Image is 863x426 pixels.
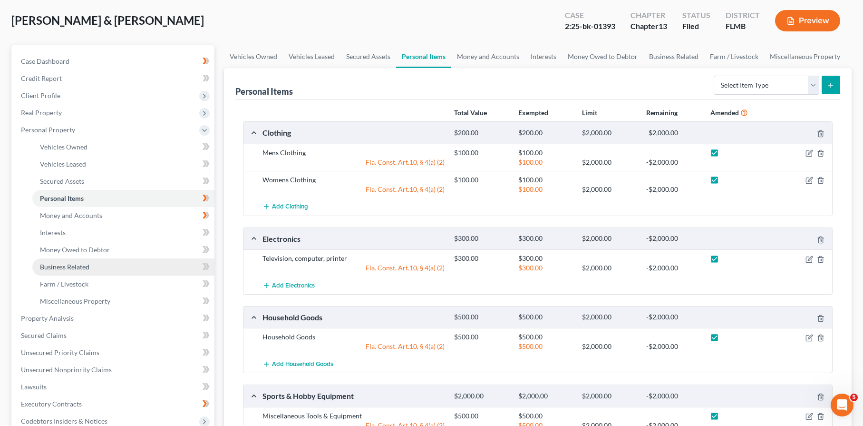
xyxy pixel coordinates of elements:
[577,234,641,243] div: $2,000.00
[21,126,75,134] span: Personal Property
[21,109,62,117] span: Real Property
[562,45,643,68] a: Money Owed to Debtor
[21,366,112,374] span: Unsecured Nonpriority Claims
[258,263,449,273] div: Fla. Const. Art.10, § 4(a) (2)
[13,70,214,87] a: Credit Report
[21,74,62,82] span: Credit Report
[449,175,513,185] div: $100.00
[32,241,214,258] a: Money Owed to Debtor
[514,392,577,401] div: $2,000.00
[704,45,764,68] a: Farm / Livestock
[850,394,858,401] span: 5
[577,129,641,138] div: $2,000.00
[641,185,705,194] div: -$2,000.00
[272,360,333,368] span: Add Household Goods
[449,254,513,263] div: $300.00
[258,185,449,194] div: Fla. Const. Art.10, § 4(a) (2)
[13,361,214,378] a: Unsecured Nonpriority Claims
[451,45,525,68] a: Money and Accounts
[258,148,449,158] div: Mens Clothing
[630,10,667,21] div: Chapter
[272,203,308,211] span: Add Clothing
[514,411,577,421] div: $500.00
[449,392,513,401] div: $2,000.00
[514,185,577,194] div: $100.00
[40,263,89,271] span: Business Related
[449,332,513,342] div: $500.00
[577,158,641,167] div: $2,000.00
[262,277,315,294] button: Add Electronics
[13,378,214,396] a: Lawsuits
[258,175,449,185] div: Womens Clothing
[643,45,704,68] a: Business Related
[525,45,562,68] a: Interests
[514,234,577,243] div: $300.00
[641,234,705,243] div: -$2,000.00
[235,86,293,97] div: Personal Items
[21,331,67,339] span: Secured Claims
[21,314,74,322] span: Property Analysis
[32,173,214,190] a: Secured Assets
[258,158,449,167] div: Fla. Const. Art.10, § 4(a) (2)
[40,194,84,202] span: Personal Items
[32,258,214,276] a: Business Related
[21,400,82,408] span: Executory Contracts
[40,246,110,254] span: Money Owed to Debtor
[283,45,340,68] a: Vehicles Leased
[710,109,739,117] strong: Amended
[258,128,449,138] div: Clothing
[32,276,214,293] a: Farm / Livestock
[641,263,705,273] div: -$2,000.00
[21,417,107,425] span: Codebtors Insiders & Notices
[224,45,283,68] a: Vehicles Owned
[775,10,840,31] button: Preview
[514,158,577,167] div: $100.00
[831,394,853,416] iframe: Intercom live chat
[682,21,710,32] div: Filed
[646,109,678,117] strong: Remaining
[514,129,577,138] div: $200.00
[582,109,597,117] strong: Limit
[577,313,641,322] div: $2,000.00
[514,342,577,351] div: $500.00
[726,21,760,32] div: FLMB
[40,177,84,185] span: Secured Assets
[659,21,667,30] span: 13
[32,224,214,241] a: Interests
[13,53,214,70] a: Case Dashboard
[262,198,308,216] button: Add Clothing
[449,129,513,138] div: $200.00
[577,392,641,401] div: $2,000.00
[518,109,548,117] strong: Exempted
[258,342,449,351] div: Fla. Const. Art.10, § 4(a) (2)
[13,396,214,413] a: Executory Contracts
[514,332,577,342] div: $500.00
[262,355,333,373] button: Add Household Goods
[396,45,451,68] a: Personal Items
[32,156,214,173] a: Vehicles Leased
[641,342,705,351] div: -$2,000.00
[21,383,47,391] span: Lawsuits
[514,313,577,322] div: $500.00
[514,263,577,273] div: $300.00
[40,211,102,219] span: Money and Accounts
[514,175,577,185] div: $100.00
[340,45,396,68] a: Secured Assets
[577,263,641,273] div: $2,000.00
[13,327,214,344] a: Secured Claims
[641,392,705,401] div: -$2,000.00
[258,332,449,342] div: Household Goods
[682,10,710,21] div: Status
[565,10,615,21] div: Case
[32,207,214,224] a: Money and Accounts
[514,148,577,158] div: $100.00
[272,282,315,289] span: Add Electronics
[641,158,705,167] div: -$2,000.00
[32,139,214,156] a: Vehicles Owned
[577,185,641,194] div: $2,000.00
[630,21,667,32] div: Chapter
[565,21,615,32] div: 2:25-bk-01393
[258,254,449,263] div: Television, computer, printer
[449,313,513,322] div: $500.00
[21,348,99,357] span: Unsecured Priority Claims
